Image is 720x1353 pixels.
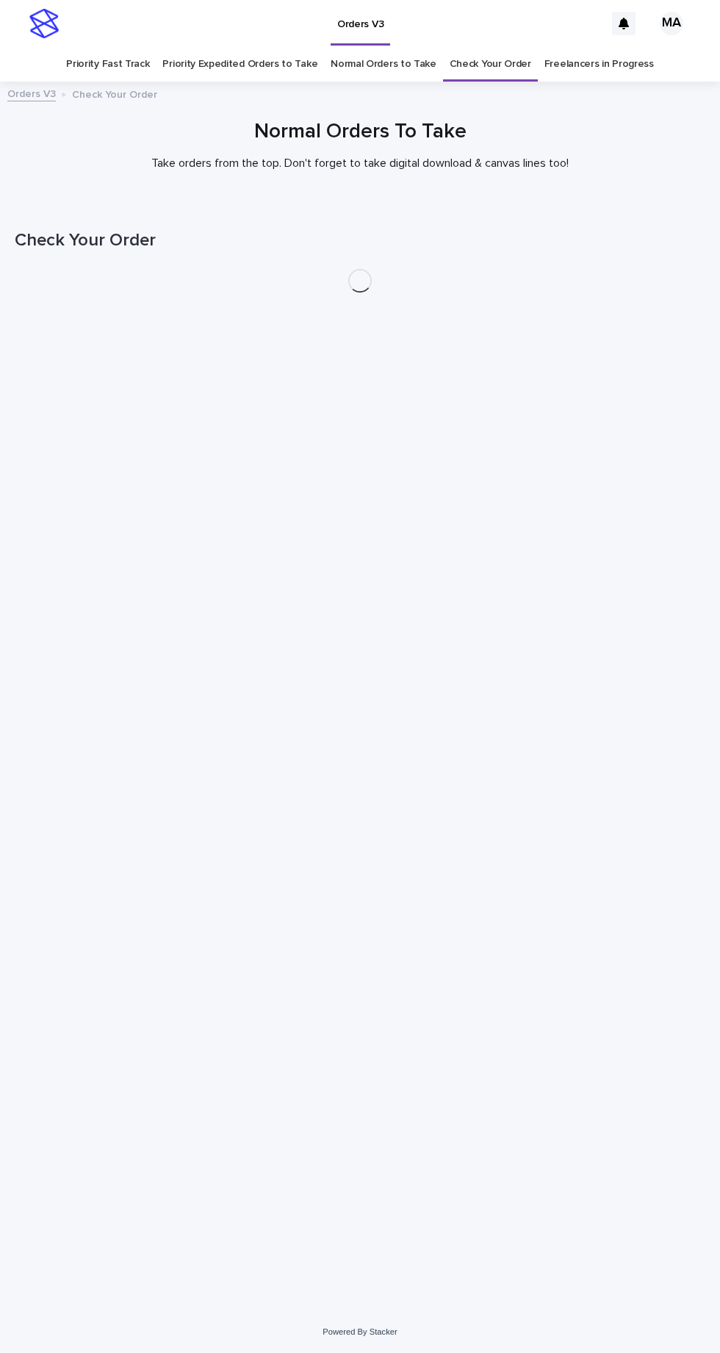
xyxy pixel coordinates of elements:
[323,1327,397,1336] a: Powered By Stacker
[15,120,705,145] h1: Normal Orders To Take
[29,9,59,38] img: stacker-logo-s-only.png
[544,47,654,82] a: Freelancers in Progress
[7,85,56,101] a: Orders V3
[660,12,683,35] div: MA
[15,230,705,251] h1: Check Your Order
[162,47,317,82] a: Priority Expedited Orders to Take
[331,47,436,82] a: Normal Orders to Take
[66,47,149,82] a: Priority Fast Track
[72,85,157,101] p: Check Your Order
[66,157,654,171] p: Take orders from the top. Don't forget to take digital download & canvas lines too!
[450,47,531,82] a: Check Your Order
